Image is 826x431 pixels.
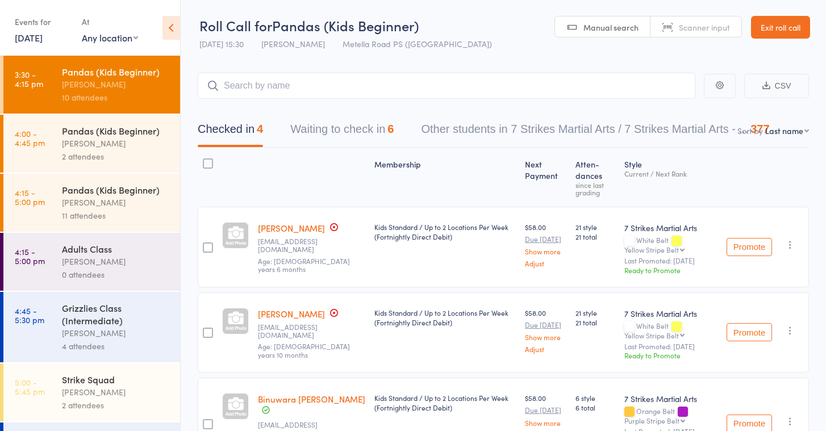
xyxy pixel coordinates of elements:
a: Show more [525,419,566,426]
a: Binuwara [PERSON_NAME] [258,393,365,405]
a: Adjust [525,260,566,267]
div: Any location [82,31,138,44]
small: Last Promoted: [DATE] [624,342,717,350]
div: 377 [750,123,769,135]
div: At [82,12,138,31]
div: Pandas (Kids Beginner) [62,183,170,196]
div: Kids Standard / Up to 2 Locations Per Week (Fortnightly Direct Debit) [374,308,516,327]
div: 10 attendees [62,91,170,104]
time: 3:30 - 4:15 pm [15,70,43,88]
a: 4:15 -5:00 pmAdults Class[PERSON_NAME]0 attendees [3,233,180,291]
div: Grizzlies Class (Intermediate) [62,302,170,327]
div: Ready to Promote [624,350,717,360]
small: Due [DATE] [525,321,566,329]
div: 2 attendees [62,399,170,412]
small: Last Promoted: [DATE] [624,257,717,265]
div: Orange Belt [624,407,717,424]
div: Membership [370,153,520,202]
span: 21 style [575,308,615,317]
a: 4:00 -4:45 pmPandas (Kids Beginner)[PERSON_NAME]2 attendees [3,115,180,173]
a: 4:15 -5:00 pmPandas (Kids Beginner)[PERSON_NAME]11 attendees [3,174,180,232]
span: 21 style [575,222,615,232]
span: 6 style [575,393,615,403]
div: [PERSON_NAME] [62,255,170,268]
span: 6 total [575,403,615,412]
div: 7 Strikes Martial Arts [624,308,717,319]
a: 3:30 -4:15 pmPandas (Kids Beginner)[PERSON_NAME]10 attendees [3,56,180,114]
a: Show more [525,333,566,341]
div: [PERSON_NAME] [62,327,170,340]
a: [PERSON_NAME] [258,308,325,320]
div: Adults Class [62,242,170,255]
div: 7 Strikes Martial Arts [624,393,717,404]
span: Manual search [583,22,639,33]
div: 0 attendees [62,268,170,281]
button: CSV [744,74,809,98]
span: Pandas (Kids Beginner) [272,16,419,35]
time: 4:15 - 5:00 pm [15,188,45,206]
div: 4 attendees [62,340,170,353]
a: Exit roll call [751,16,810,39]
div: Strike Squad [62,373,170,386]
span: 21 total [575,317,615,327]
time: 4:45 - 5:30 pm [15,306,44,324]
button: Checked in4 [198,117,263,147]
a: Adjust [525,345,566,353]
div: 4 [257,123,263,135]
time: 4:00 - 4:45 pm [15,129,45,147]
span: [PERSON_NAME] [261,38,325,49]
span: 21 total [575,232,615,241]
small: Due [DATE] [525,406,566,414]
label: Sort by [737,125,763,136]
div: 11 attendees [62,209,170,222]
div: Kids Standard / Up to 2 Locations Per Week (Fortnightly Direct Debit) [374,393,516,412]
div: [PERSON_NAME] [62,196,170,209]
button: Promote [727,238,772,256]
div: Next Payment [520,153,571,202]
span: [DATE] 15:30 [199,38,244,49]
span: Roll Call for [199,16,272,35]
div: Last name [765,125,803,136]
span: Age: [DEMOGRAPHIC_DATA] years 6 months [258,256,350,274]
div: 2 attendees [62,150,170,163]
div: Kids Standard / Up to 2 Locations Per Week (Fortnightly Direct Debit) [374,222,516,241]
div: since last grading [575,181,615,196]
small: Damon.clarkson1993@gmail.com [258,323,365,340]
div: White Belt [624,236,717,253]
div: [PERSON_NAME] [62,78,170,91]
div: Yellow Stripe Belt [624,246,679,253]
div: Ready to Promote [624,265,717,275]
button: Waiting to check in6 [290,117,394,147]
button: Promote [727,323,772,341]
div: Purple Stripe Belt [624,417,679,424]
div: Yellow Stripe Belt [624,332,679,339]
div: $58.00 [525,308,566,353]
a: [DATE] [15,31,43,44]
a: Show more [525,248,566,255]
a: 5:00 -5:45 pmStrike Squad[PERSON_NAME]2 attendees [3,363,180,421]
div: Events for [15,12,70,31]
div: [PERSON_NAME] [62,137,170,150]
button: Other students in 7 Strikes Martial Arts / 7 Strikes Martial Arts - ...377 [421,117,769,147]
div: Pandas (Kids Beginner) [62,65,170,78]
small: Due [DATE] [525,235,566,243]
span: Metella Road PS ([GEOGRAPHIC_DATA]) [343,38,492,49]
input: Search by name [198,73,695,99]
time: 5:00 - 5:45 pm [15,378,45,396]
span: Age: [DEMOGRAPHIC_DATA] years 10 months [258,341,350,359]
div: Style [620,153,722,202]
time: 4:15 - 5:00 pm [15,247,45,265]
div: Current / Next Rank [624,170,717,177]
div: [PERSON_NAME] [62,386,170,399]
div: 7 Strikes Martial Arts [624,222,717,233]
a: [PERSON_NAME] [258,222,325,234]
div: 6 [387,123,394,135]
small: Damon.clarkson1993@gmail.com [258,237,365,254]
div: Pandas (Kids Beginner) [62,124,170,137]
div: Atten­dances [571,153,620,202]
div: $58.00 [525,222,566,267]
div: White Belt [624,322,717,339]
a: 4:45 -5:30 pmGrizzlies Class (Intermediate)[PERSON_NAME]4 attendees [3,292,180,362]
span: Scanner input [679,22,730,33]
